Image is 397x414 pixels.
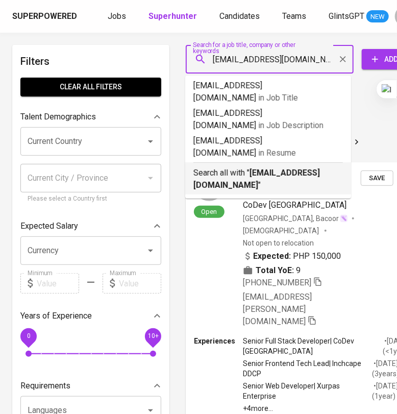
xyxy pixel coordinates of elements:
[340,214,348,223] img: magic_wand.svg
[108,11,126,21] span: Jobs
[148,11,197,21] b: Superhunter
[282,11,306,21] span: Teams
[193,107,343,132] p: [EMAIL_ADDRESS][DOMAIN_NAME]
[27,333,30,340] span: 0
[219,10,262,23] a: Candidates
[28,194,154,204] p: Please select a Country first
[282,10,308,23] a: Teams
[361,171,393,186] button: Save
[243,292,312,326] span: [EMAIL_ADDRESS][PERSON_NAME][DOMAIN_NAME]
[349,134,365,150] button: Go to next page
[329,11,364,21] span: GlintsGPT
[258,93,298,103] span: in Job Title
[29,81,153,93] span: Clear All filters
[143,134,158,149] button: Open
[12,11,77,22] div: Superpowered
[20,380,70,392] p: Requirements
[20,216,161,236] div: Expected Salary
[119,273,161,294] input: Value
[243,250,341,262] div: PHP 150,000
[243,226,320,236] span: [DEMOGRAPHIC_DATA]
[256,264,294,277] b: Total YoE:
[20,220,78,232] p: Expected Salary
[20,53,161,69] h6: Filters
[147,333,158,340] span: 10+
[20,376,161,396] div: Requirements
[143,243,158,258] button: Open
[108,10,128,23] a: Jobs
[336,52,350,66] button: Clear
[20,111,96,123] p: Talent Demographics
[20,310,92,322] p: Years of Experience
[148,10,199,23] a: Superhunter
[193,167,343,191] p: Search all with " "
[253,250,291,262] b: Expected:
[20,107,161,127] div: Talent Demographics
[37,273,79,294] input: Value
[193,80,343,104] p: [EMAIL_ADDRESS][DOMAIN_NAME]
[197,207,221,216] span: Open
[20,78,161,96] button: Clear All filters
[329,10,389,23] a: GlintsGPT NEW
[296,264,301,277] span: 9
[258,148,296,158] span: in Resume
[243,358,372,379] p: Senior Frontend Tech Lead | Inchcape DDCP
[193,135,343,159] p: [EMAIL_ADDRESS][DOMAIN_NAME]
[20,306,161,326] div: Years of Experience
[193,168,320,190] b: [EMAIL_ADDRESS][DOMAIN_NAME]
[194,336,243,346] p: Experiences
[243,278,311,287] span: [PHONE_NUMBER]
[366,173,388,184] span: Save
[366,12,389,22] span: NEW
[243,238,314,248] p: Not open to relocation
[243,213,348,224] div: [GEOGRAPHIC_DATA], Bacoor
[243,381,372,401] p: Senior Web Developer | Xurpas Enterprise
[12,11,79,22] a: Superpowered
[219,11,260,21] span: Candidates
[243,336,383,356] p: Senior Full Stack Developer | CoDev [GEOGRAPHIC_DATA]
[243,200,346,210] span: CoDev [GEOGRAPHIC_DATA]
[258,120,324,130] span: in Job Description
